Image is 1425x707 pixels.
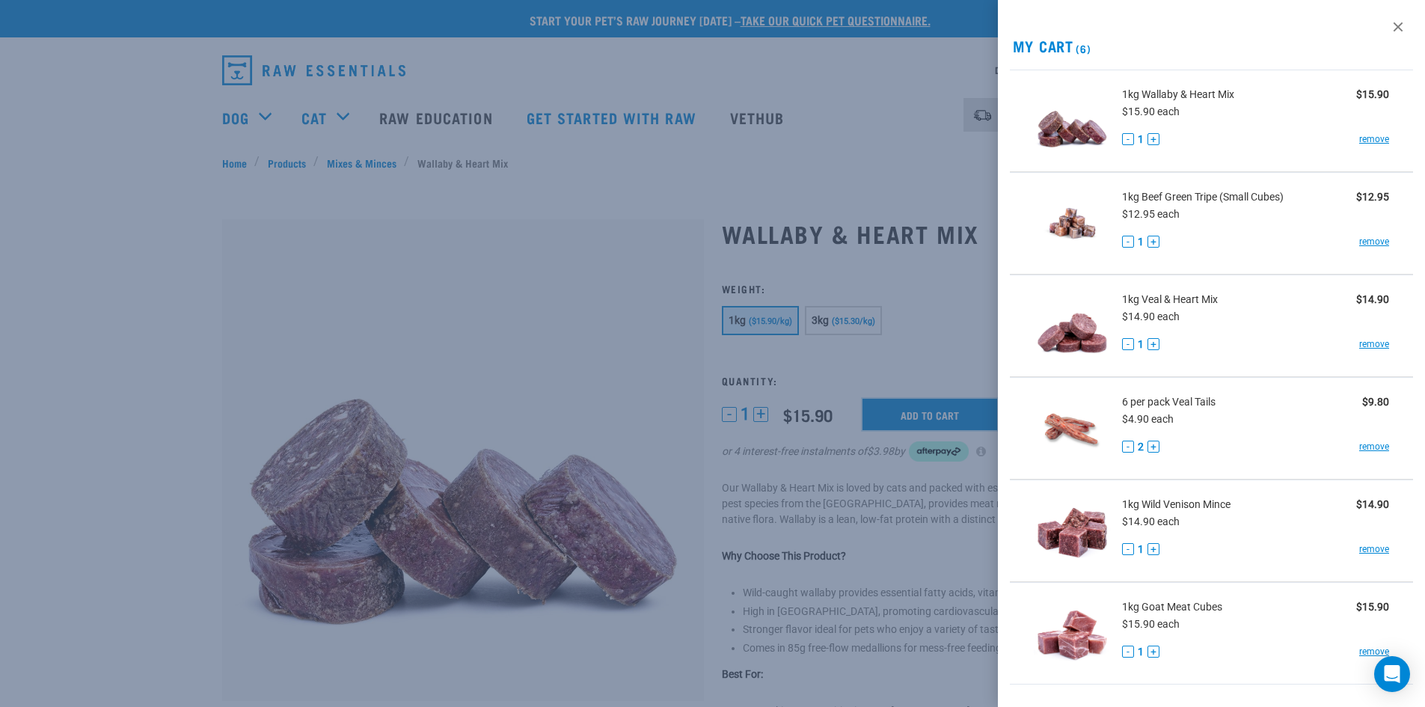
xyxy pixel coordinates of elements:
span: 6 per pack Veal Tails [1122,394,1216,410]
span: 1kg Wild Venison Mince [1122,497,1231,512]
strong: $15.90 [1356,601,1389,613]
span: 1kg Wallaby & Heart Mix [1122,87,1234,102]
a: remove [1359,132,1389,146]
button: + [1147,441,1159,453]
strong: $12.95 [1356,191,1389,203]
a: remove [1359,645,1389,658]
button: - [1122,441,1134,453]
button: - [1122,646,1134,658]
img: Veal & Heart Mix [1034,287,1111,364]
span: $14.90 each [1122,515,1180,527]
a: remove [1359,235,1389,248]
a: remove [1359,337,1389,351]
button: - [1122,543,1134,555]
button: + [1147,646,1159,658]
img: Wallaby & Heart Mix [1034,82,1111,159]
button: + [1147,236,1159,248]
span: 1 [1138,644,1144,660]
span: 1kg Goat Meat Cubes [1122,599,1222,615]
span: 1kg Veal & Heart Mix [1122,292,1218,307]
span: $15.90 each [1122,105,1180,117]
span: 1kg Beef Green Tripe (Small Cubes) [1122,189,1284,205]
a: remove [1359,542,1389,556]
strong: $14.90 [1356,498,1389,510]
button: + [1147,338,1159,350]
span: 1 [1138,337,1144,352]
span: 1 [1138,542,1144,557]
strong: $14.90 [1356,293,1389,305]
span: $15.90 each [1122,618,1180,630]
img: Veal Tails [1034,390,1111,467]
button: + [1147,133,1159,145]
span: 1 [1138,132,1144,147]
button: - [1122,338,1134,350]
span: $4.90 each [1122,413,1174,425]
img: Goat Meat Cubes [1034,595,1111,672]
span: 2 [1138,439,1144,455]
span: (6) [1073,46,1091,51]
img: Beef Green Tripe (Small Cubes) [1034,185,1111,262]
a: remove [1359,440,1389,453]
span: 1 [1138,234,1144,250]
span: $12.95 each [1122,208,1180,220]
button: - [1122,133,1134,145]
img: Wild Venison Mince [1034,492,1111,569]
span: $14.90 each [1122,310,1180,322]
button: - [1122,236,1134,248]
strong: $15.90 [1356,88,1389,100]
strong: $9.80 [1362,396,1389,408]
div: Open Intercom Messenger [1374,656,1410,692]
button: + [1147,543,1159,555]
